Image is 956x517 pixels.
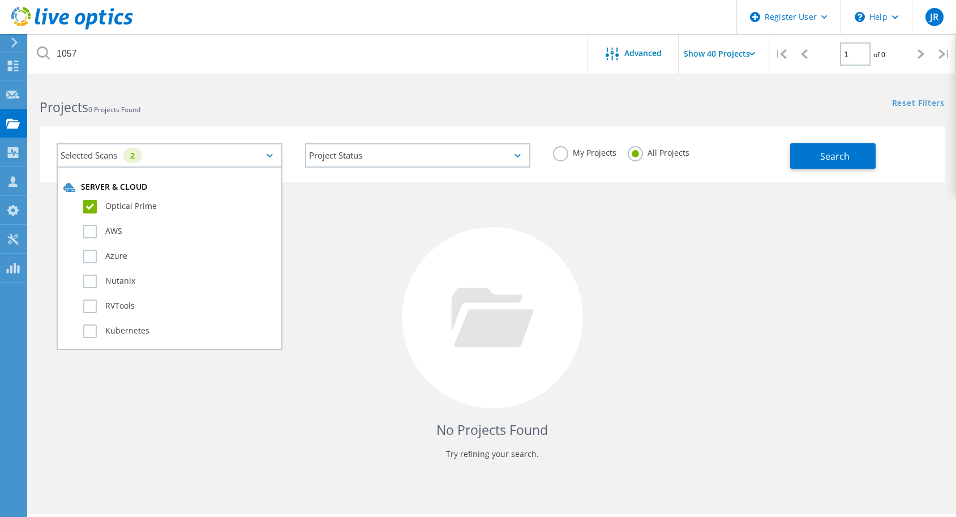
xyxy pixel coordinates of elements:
[855,12,865,22] svg: \n
[83,300,276,313] label: RVTools
[51,421,933,439] h4: No Projects Found
[57,143,282,168] div: Selected Scans
[628,146,689,157] label: All Projects
[892,99,945,109] a: Reset Filters
[51,445,933,463] p: Try refining your search.
[83,250,276,263] label: Azure
[28,34,589,74] input: Search projects by name, owner, ID, company, etc
[83,225,276,238] label: AWS
[63,182,276,193] div: Server & Cloud
[40,98,88,116] b: Projects
[933,34,956,74] div: |
[553,146,616,157] label: My Projects
[873,50,885,59] span: of 0
[790,143,876,169] button: Search
[769,34,792,74] div: |
[305,143,531,168] div: Project Status
[11,24,133,32] a: Live Optics Dashboard
[820,150,850,163] span: Search
[83,275,276,288] label: Nutanix
[123,148,142,163] div: 2
[83,324,276,338] label: Kubernetes
[624,49,662,57] span: Advanced
[88,105,140,114] span: 0 Projects Found
[83,200,276,213] label: Optical Prime
[930,12,938,22] span: JR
